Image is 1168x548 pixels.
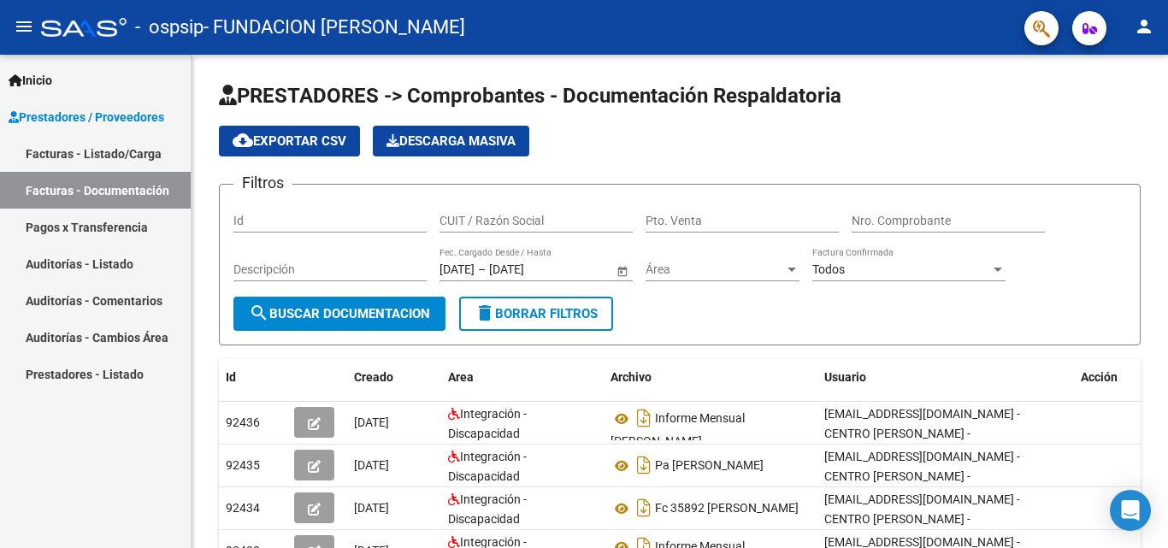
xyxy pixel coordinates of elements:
app-download-masive: Descarga masiva de comprobantes (adjuntos) [373,126,529,156]
button: Buscar Documentacion [233,297,445,331]
datatable-header-cell: Id [219,359,287,396]
span: [DATE] [354,458,389,472]
span: [DATE] [354,415,389,429]
span: Acción [1081,370,1118,384]
span: Integración - Discapacidad [448,492,527,526]
span: [DATE] [354,501,389,515]
span: Todos [812,262,845,276]
button: Borrar Filtros [459,297,613,331]
span: Usuario [824,370,866,384]
mat-icon: menu [14,16,34,37]
span: Id [226,370,236,384]
h3: Filtros [233,171,292,195]
span: - FUNDACION [PERSON_NAME] [204,9,465,46]
div: Open Intercom Messenger [1110,490,1151,531]
datatable-header-cell: Area [441,359,604,396]
span: Fc 35892 [PERSON_NAME] [655,502,799,516]
mat-icon: person [1134,16,1154,37]
span: 92434 [226,501,260,515]
datatable-header-cell: Usuario [817,359,1074,396]
button: Descarga Masiva [373,126,529,156]
span: Buscar Documentacion [249,306,430,321]
input: Fecha fin [489,262,573,277]
i: Descargar documento [633,494,655,521]
span: 92436 [226,415,260,429]
datatable-header-cell: Archivo [604,359,817,396]
span: Área [646,262,784,277]
span: Inicio [9,71,52,90]
button: Exportar CSV [219,126,360,156]
span: Borrar Filtros [475,306,598,321]
mat-icon: search [249,303,269,323]
span: Integración - Discapacidad [448,407,527,440]
span: Archivo [611,370,652,384]
span: – [478,262,486,277]
span: [EMAIL_ADDRESS][DOMAIN_NAME] - CENTRO [PERSON_NAME] - [824,492,1020,526]
span: Prestadores / Proveedores [9,108,164,127]
button: Open calendar [613,262,631,280]
span: 92435 [226,458,260,472]
span: Exportar CSV [233,133,346,149]
span: [EMAIL_ADDRESS][DOMAIN_NAME] - CENTRO [PERSON_NAME] - [824,450,1020,483]
span: PRESTADORES -> Comprobantes - Documentación Respaldatoria [219,84,841,108]
datatable-header-cell: Creado [347,359,441,396]
span: Area [448,370,474,384]
span: Integración - Discapacidad [448,450,527,483]
span: Informe Mensual [PERSON_NAME] [611,412,745,449]
i: Descargar documento [633,404,655,432]
span: Descarga Masiva [386,133,516,149]
span: - ospsip [135,9,204,46]
mat-icon: cloud_download [233,130,253,150]
input: Fecha inicio [439,262,475,277]
span: [EMAIL_ADDRESS][DOMAIN_NAME] - CENTRO [PERSON_NAME] - [824,407,1020,440]
datatable-header-cell: Acción [1074,359,1159,396]
span: Pa [PERSON_NAME] [655,459,764,473]
i: Descargar documento [633,451,655,479]
span: Creado [354,370,393,384]
mat-icon: delete [475,303,495,323]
